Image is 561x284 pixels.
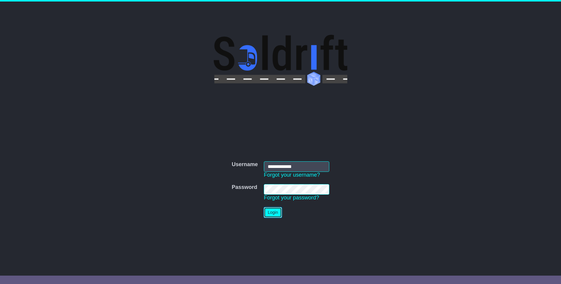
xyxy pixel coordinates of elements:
[232,184,257,191] label: Password
[264,195,319,201] a: Forgot your password?
[264,207,282,218] button: Login
[264,172,320,178] a: Forgot your username?
[232,161,258,168] label: Username
[214,35,347,86] img: Soldrift Pty Ltd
